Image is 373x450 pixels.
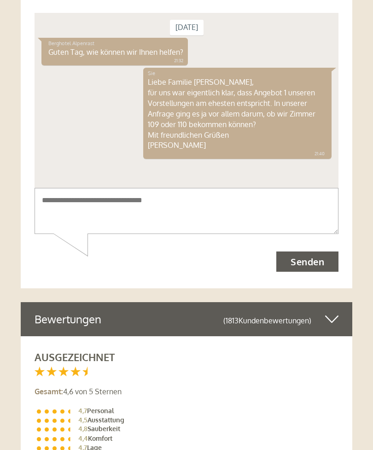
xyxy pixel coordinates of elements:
div: Ausgezeichnet [35,351,338,365]
div: Berghotel Alpenrast [14,27,149,34]
div: Bewertungen [21,303,352,337]
li: Komfort [35,434,338,444]
span: Gesamt: [35,387,63,397]
small: 21:40 [113,138,291,144]
div: [DATE] [135,7,169,23]
small: 21:32 [14,45,149,51]
div: Guten Tag, wie können wir Ihnen helfen? [7,25,153,53]
span: 4,4 [76,435,88,443]
span: 4,5 [76,416,87,424]
li: Ausstattung [35,416,338,425]
div: 4,6 von 5 Sternen [28,351,345,407]
li: Personal [35,407,338,416]
button: Senden [242,239,304,259]
div: Sie [113,57,291,64]
div: Liebe Familie [PERSON_NAME], für uns war eigentlich klar, dass Angebot 1 unseren Vorstellungen am... [109,55,297,146]
span: 4,8 [76,425,87,433]
span: Kundenbewertungen [239,316,309,326]
span: 4,7 [76,407,87,415]
small: (1813 ) [223,316,311,326]
li: Sauberkeit [35,425,338,434]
